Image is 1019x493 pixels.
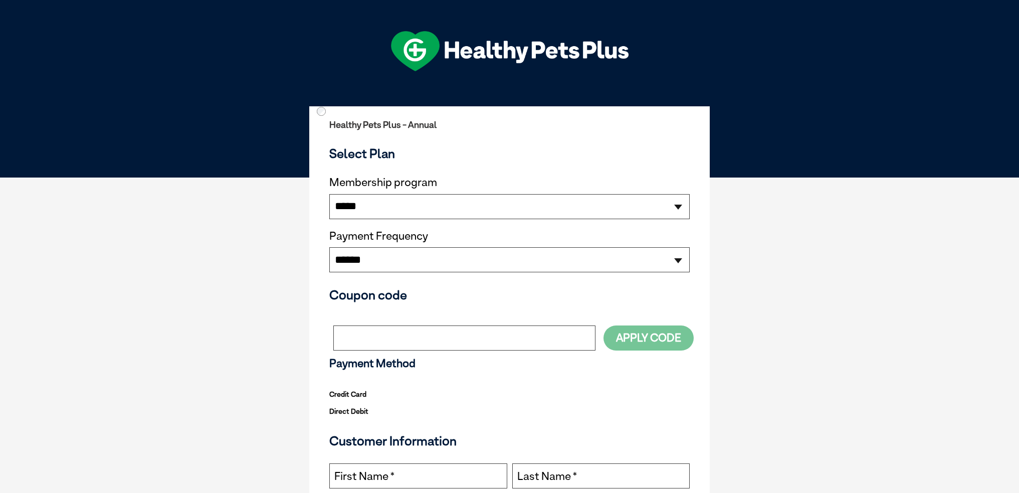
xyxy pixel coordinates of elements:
[329,120,690,130] h2: Healthy Pets Plus - Annual
[329,388,366,401] label: Credit Card
[329,287,690,302] h3: Coupon code
[329,405,368,418] label: Direct Debit
[317,107,326,116] input: Direct Debit
[329,176,690,189] label: Membership program
[329,230,428,243] label: Payment Frequency
[334,470,394,483] label: First Name *
[329,433,690,448] h3: Customer Information
[329,357,690,370] h3: Payment Method
[517,470,577,483] label: Last Name *
[391,31,629,71] img: hpp-logo-landscape-green-white.png
[603,325,694,350] button: Apply Code
[329,146,690,161] h3: Select Plan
